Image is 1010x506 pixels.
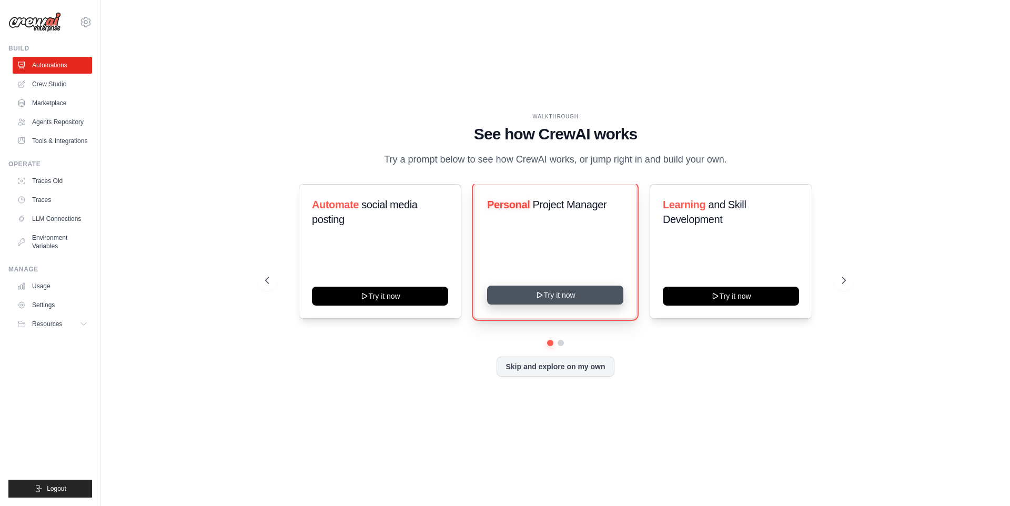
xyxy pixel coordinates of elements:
[312,199,418,225] span: social media posting
[13,191,92,208] a: Traces
[8,160,92,168] div: Operate
[13,316,92,332] button: Resources
[13,297,92,313] a: Settings
[8,12,61,32] img: Logo
[32,320,62,328] span: Resources
[8,480,92,498] button: Logout
[265,125,846,144] h1: See how CrewAI works
[13,114,92,130] a: Agents Repository
[487,286,623,305] button: Try it now
[13,278,92,295] a: Usage
[487,199,530,210] span: Personal
[533,199,607,210] span: Project Manager
[13,173,92,189] a: Traces Old
[312,199,359,210] span: Automate
[13,133,92,149] a: Tools & Integrations
[13,210,92,227] a: LLM Connections
[957,456,1010,506] iframe: Chat Widget
[47,484,66,493] span: Logout
[663,199,746,225] span: and Skill Development
[497,357,614,377] button: Skip and explore on my own
[8,44,92,53] div: Build
[13,229,92,255] a: Environment Variables
[8,265,92,274] div: Manage
[379,152,732,167] p: Try a prompt below to see how CrewAI works, or jump right in and build your own.
[13,76,92,93] a: Crew Studio
[663,199,705,210] span: Learning
[13,95,92,112] a: Marketplace
[265,113,846,120] div: WALKTHROUGH
[13,57,92,74] a: Automations
[663,287,799,306] button: Try it now
[312,287,448,306] button: Try it now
